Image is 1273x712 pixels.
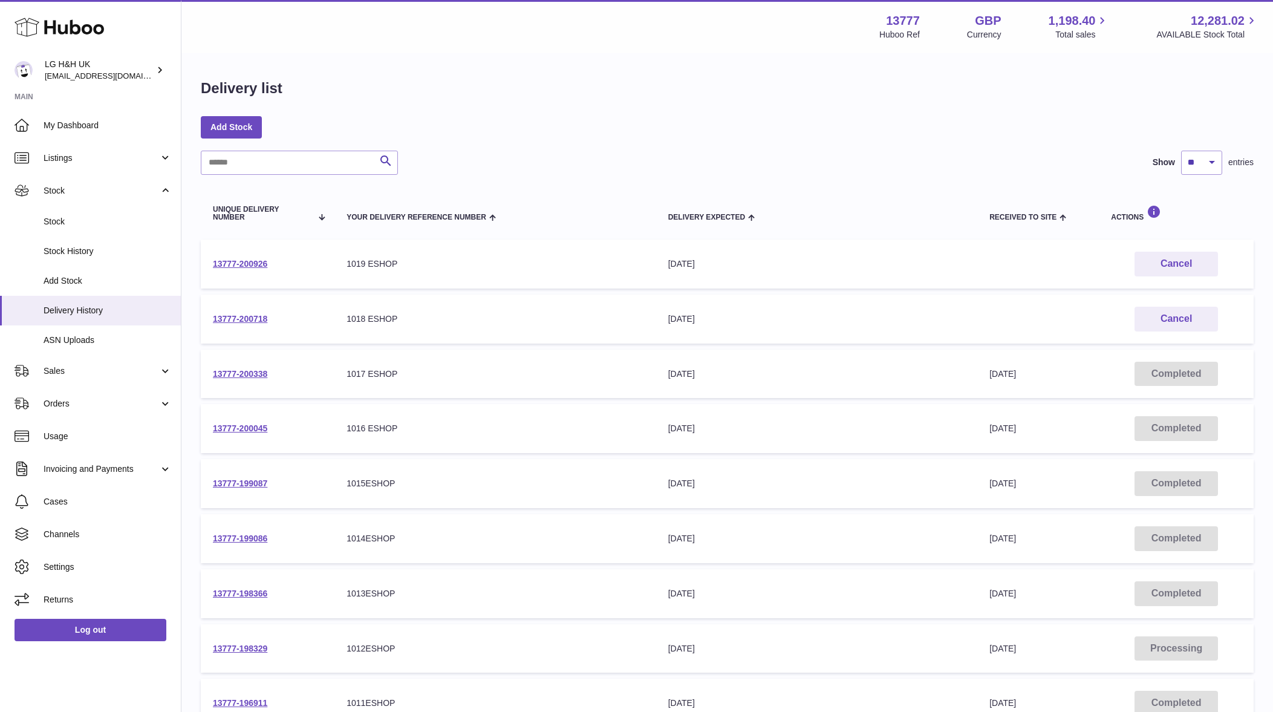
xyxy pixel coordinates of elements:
[44,152,159,164] span: Listings
[213,644,267,653] a: 13777-198329
[213,259,267,269] a: 13777-200926
[44,246,172,257] span: Stock History
[1135,307,1218,332] button: Cancel
[44,463,159,475] span: Invoicing and Payments
[1153,157,1175,168] label: Show
[989,478,1016,488] span: [DATE]
[1191,13,1245,29] span: 12,281.02
[213,206,312,221] span: Unique Delivery Number
[668,697,965,709] div: [DATE]
[989,369,1016,379] span: [DATE]
[44,398,159,410] span: Orders
[347,423,643,434] div: 1016 ESHOP
[668,313,965,325] div: [DATE]
[1111,205,1242,221] div: Actions
[668,478,965,489] div: [DATE]
[45,71,178,80] span: [EMAIL_ADDRESS][DOMAIN_NAME]
[668,258,965,270] div: [DATE]
[213,369,267,379] a: 13777-200338
[201,79,282,98] h1: Delivery list
[347,214,486,221] span: Your Delivery Reference Number
[989,534,1016,543] span: [DATE]
[213,478,267,488] a: 13777-199087
[886,13,920,29] strong: 13777
[213,698,267,708] a: 13777-196911
[44,496,172,508] span: Cases
[44,529,172,540] span: Channels
[668,588,965,599] div: [DATE]
[15,61,33,79] img: veechen@lghnh.co.uk
[44,431,172,442] span: Usage
[668,368,965,380] div: [DATE]
[975,13,1001,29] strong: GBP
[347,258,643,270] div: 1019 ESHOP
[44,120,172,131] span: My Dashboard
[44,216,172,227] span: Stock
[668,423,965,434] div: [DATE]
[1228,157,1254,168] span: entries
[989,423,1016,433] span: [DATE]
[213,589,267,598] a: 13777-198366
[989,214,1056,221] span: Received to Site
[967,29,1001,41] div: Currency
[1135,252,1218,276] button: Cancel
[347,368,643,380] div: 1017 ESHOP
[44,275,172,287] span: Add Stock
[347,588,643,599] div: 1013ESHOP
[44,561,172,573] span: Settings
[347,697,643,709] div: 1011ESHOP
[44,594,172,606] span: Returns
[668,643,965,655] div: [DATE]
[347,478,643,489] div: 1015ESHOP
[1049,13,1110,41] a: 1,198.40 Total sales
[1049,13,1096,29] span: 1,198.40
[213,534,267,543] a: 13777-199086
[989,589,1016,598] span: [DATE]
[44,365,159,377] span: Sales
[44,335,172,346] span: ASN Uploads
[989,644,1016,653] span: [DATE]
[15,619,166,641] a: Log out
[347,533,643,544] div: 1014ESHOP
[1156,29,1258,41] span: AVAILABLE Stock Total
[989,698,1016,708] span: [DATE]
[1055,29,1109,41] span: Total sales
[347,313,643,325] div: 1018 ESHOP
[201,116,262,138] a: Add Stock
[213,314,267,324] a: 13777-200718
[347,643,643,655] div: 1012ESHOP
[668,214,745,221] span: Delivery Expected
[879,29,920,41] div: Huboo Ref
[1156,13,1258,41] a: 12,281.02 AVAILABLE Stock Total
[44,185,159,197] span: Stock
[44,305,172,316] span: Delivery History
[668,533,965,544] div: [DATE]
[213,423,267,433] a: 13777-200045
[45,59,154,82] div: LG H&H UK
